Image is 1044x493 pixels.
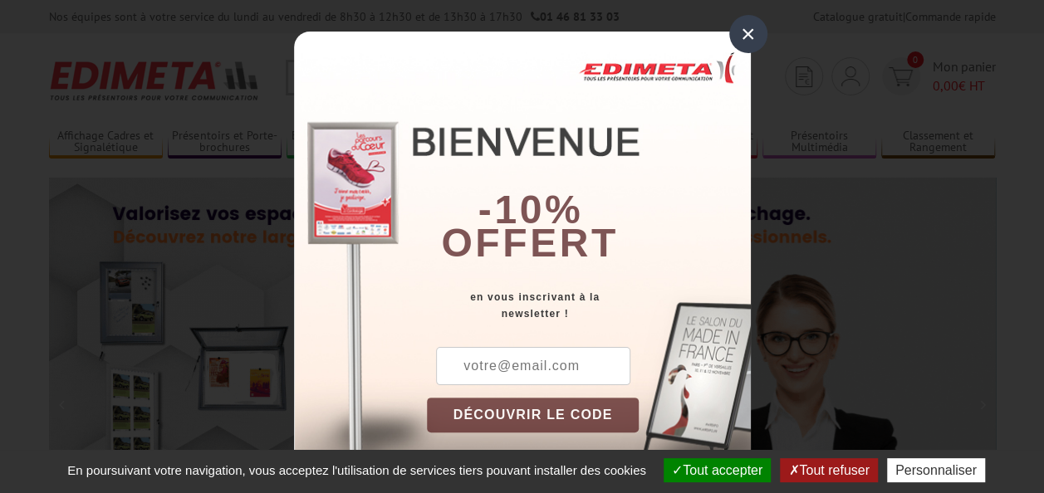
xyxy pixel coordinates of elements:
button: DÉCOUVRIR LE CODE [427,398,640,432]
button: Personnaliser (fenêtre modale) [887,458,985,482]
div: en vous inscrivant à la newsletter ! [427,289,751,322]
span: En poursuivant votre navigation, vous acceptez l'utilisation de services tiers pouvant installer ... [59,463,654,477]
b: -10% [478,188,583,232]
button: Tout accepter [664,458,771,482]
div: × [729,15,767,53]
button: Tout refuser [780,458,877,482]
font: offert [441,221,619,265]
input: votre@email.com [436,347,630,385]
